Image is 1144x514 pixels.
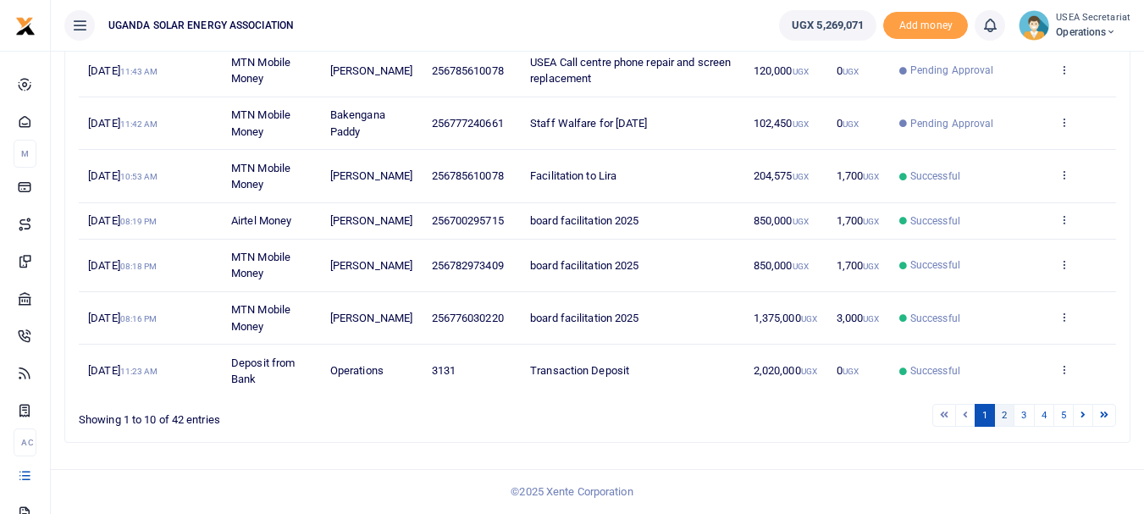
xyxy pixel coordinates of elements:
span: 256777240661 [432,117,504,130]
small: UGX [863,314,879,323]
span: 256782973409 [432,259,504,272]
small: UGX [863,172,879,181]
span: board facilitation 2025 [530,214,638,227]
li: Ac [14,428,36,456]
small: USEA Secretariat [1056,11,1130,25]
span: Operations [1056,25,1130,40]
span: [PERSON_NAME] [330,312,412,324]
span: 120,000 [754,64,809,77]
a: 2 [994,404,1014,427]
span: Pending Approval [910,63,994,78]
span: [PERSON_NAME] [330,64,412,77]
small: 08:19 PM [120,217,158,226]
span: 850,000 [754,259,809,272]
span: MTN Mobile Money [231,251,290,280]
span: 256700295715 [432,214,504,227]
a: Add money [883,18,968,30]
span: [DATE] [88,169,158,182]
span: Facilitation to Lira [530,169,616,182]
span: 102,450 [754,117,809,130]
span: MTN Mobile Money [231,303,290,333]
span: Staff Walfare for [DATE] [530,117,647,130]
a: logo-small logo-large logo-large [15,19,36,31]
span: board facilitation 2025 [530,312,638,324]
small: UGX [863,217,879,226]
span: [PERSON_NAME] [330,259,412,272]
span: [DATE] [88,214,157,227]
span: MTN Mobile Money [231,108,290,138]
small: 08:16 PM [120,314,158,323]
img: profile-user [1019,10,1049,41]
small: 11:23 AM [120,367,158,376]
span: 256785610078 [432,169,504,182]
li: M [14,140,36,168]
small: UGX [793,67,809,76]
span: UGX 5,269,071 [792,17,864,34]
span: 204,575 [754,169,809,182]
small: 10:53 AM [120,172,158,181]
span: board facilitation 2025 [530,259,638,272]
span: [DATE] [88,312,157,324]
span: [DATE] [88,117,158,130]
span: Operations [330,364,384,377]
span: Successful [910,257,960,273]
small: UGX [863,262,879,271]
small: UGX [843,67,859,76]
small: UGX [801,314,817,323]
span: [PERSON_NAME] [330,214,412,227]
small: UGX [793,119,809,129]
span: 0 [837,64,859,77]
small: UGX [843,119,859,129]
a: 3 [1014,404,1034,427]
a: 5 [1053,404,1074,427]
span: 1,700 [837,259,880,272]
span: MTN Mobile Money [231,162,290,191]
small: UGX [793,217,809,226]
span: Successful [910,363,960,379]
span: UGANDA SOLAR ENERGY ASSOCIATION [102,18,301,33]
span: Pending Approval [910,116,994,131]
li: Toup your wallet [883,12,968,40]
small: 08:18 PM [120,262,158,271]
span: Add money [883,12,968,40]
div: Showing 1 to 10 of 42 entries [79,402,504,428]
span: Airtel Money [231,214,291,227]
span: 2,020,000 [754,364,817,377]
span: 3131 [432,364,456,377]
span: USEA Call centre phone repair and screen replacement [530,56,731,86]
span: [DATE] [88,259,157,272]
span: 1,375,000 [754,312,817,324]
span: 1,700 [837,169,880,182]
span: 850,000 [754,214,809,227]
span: Successful [910,311,960,326]
span: [DATE] [88,364,158,377]
li: Wallet ballance [772,10,883,41]
a: 1 [975,404,995,427]
img: logo-small [15,16,36,36]
small: 11:43 AM [120,67,158,76]
span: 256776030220 [432,312,504,324]
span: MTN Mobile Money [231,56,290,86]
span: 0 [837,364,859,377]
a: UGX 5,269,071 [779,10,876,41]
small: UGX [843,367,859,376]
span: Transaction Deposit [530,364,629,377]
span: Deposit from Bank [231,356,295,386]
a: profile-user USEA Secretariat Operations [1019,10,1130,41]
small: UGX [793,172,809,181]
span: 256785610078 [432,64,504,77]
small: UGX [793,262,809,271]
a: 4 [1034,404,1054,427]
span: 1,700 [837,214,880,227]
span: Bakengana Paddy [330,108,385,138]
span: 3,000 [837,312,880,324]
span: [DATE] [88,64,158,77]
small: 11:42 AM [120,119,158,129]
span: 0 [837,117,859,130]
small: UGX [801,367,817,376]
span: Successful [910,213,960,229]
span: [PERSON_NAME] [330,169,412,182]
span: Successful [910,169,960,184]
